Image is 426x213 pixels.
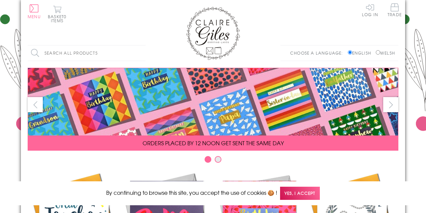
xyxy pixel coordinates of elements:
p: Choose a language: [290,50,346,56]
button: Carousel Page 1 (Current Slide) [205,156,211,163]
input: Search [139,45,146,61]
button: Carousel Page 2 [215,156,221,163]
span: Menu [28,13,41,20]
button: prev [28,97,43,112]
label: Welsh [376,50,395,56]
div: Carousel Pagination [28,156,398,166]
a: Trade [388,3,402,18]
button: Basket0 items [48,5,66,23]
span: Yes, I accept [280,187,320,200]
a: Log In [362,3,378,17]
span: ORDERS PLACED BY 12 NOON GET SENT THE SAME DAY [143,139,284,147]
span: Trade [388,3,402,17]
label: English [348,50,374,56]
button: next [383,97,398,112]
img: Claire Giles Greetings Cards [186,7,240,60]
button: Menu [28,4,41,19]
span: 0 items [51,13,66,24]
input: English [348,50,352,55]
input: Search all products [28,45,146,61]
input: Welsh [376,50,380,55]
